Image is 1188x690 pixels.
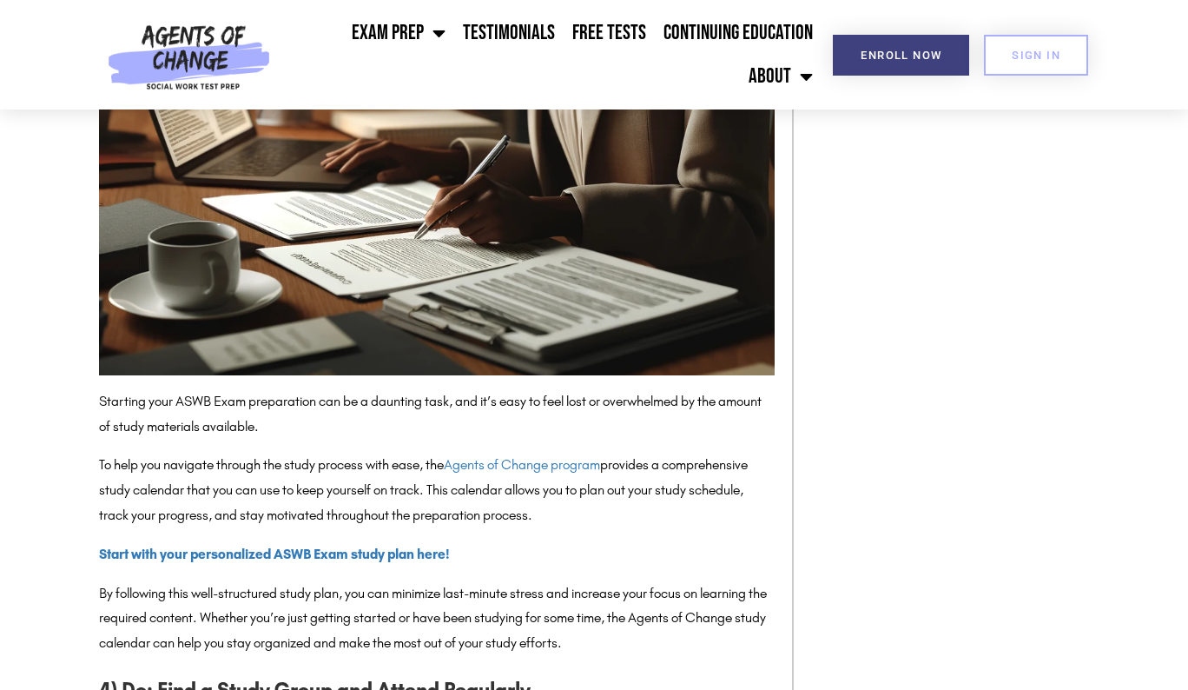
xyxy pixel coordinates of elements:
[861,50,941,61] span: Enroll Now
[984,35,1088,76] a: SIGN IN
[1012,50,1060,61] span: SIGN IN
[740,55,822,98] a: About
[343,11,454,55] a: Exam Prep
[99,389,775,440] p: Starting your ASWB Exam preparation can be a daunting task, and it’s easy to feel lost or overwhe...
[564,11,655,55] a: Free Tests
[99,453,775,527] p: To help you navigate through the study process with ease, the provides a comprehensive study cale...
[278,11,822,98] nav: Menu
[99,546,450,562] a: Start with your personalized ASWB Exam study plan here!
[444,456,600,473] a: Agents of Change program
[833,35,969,76] a: Enroll Now
[454,11,564,55] a: Testimonials
[655,11,822,55] a: Continuing Education
[99,581,775,656] p: By following this well-structured study plan, you can minimize last-minute stress and increase yo...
